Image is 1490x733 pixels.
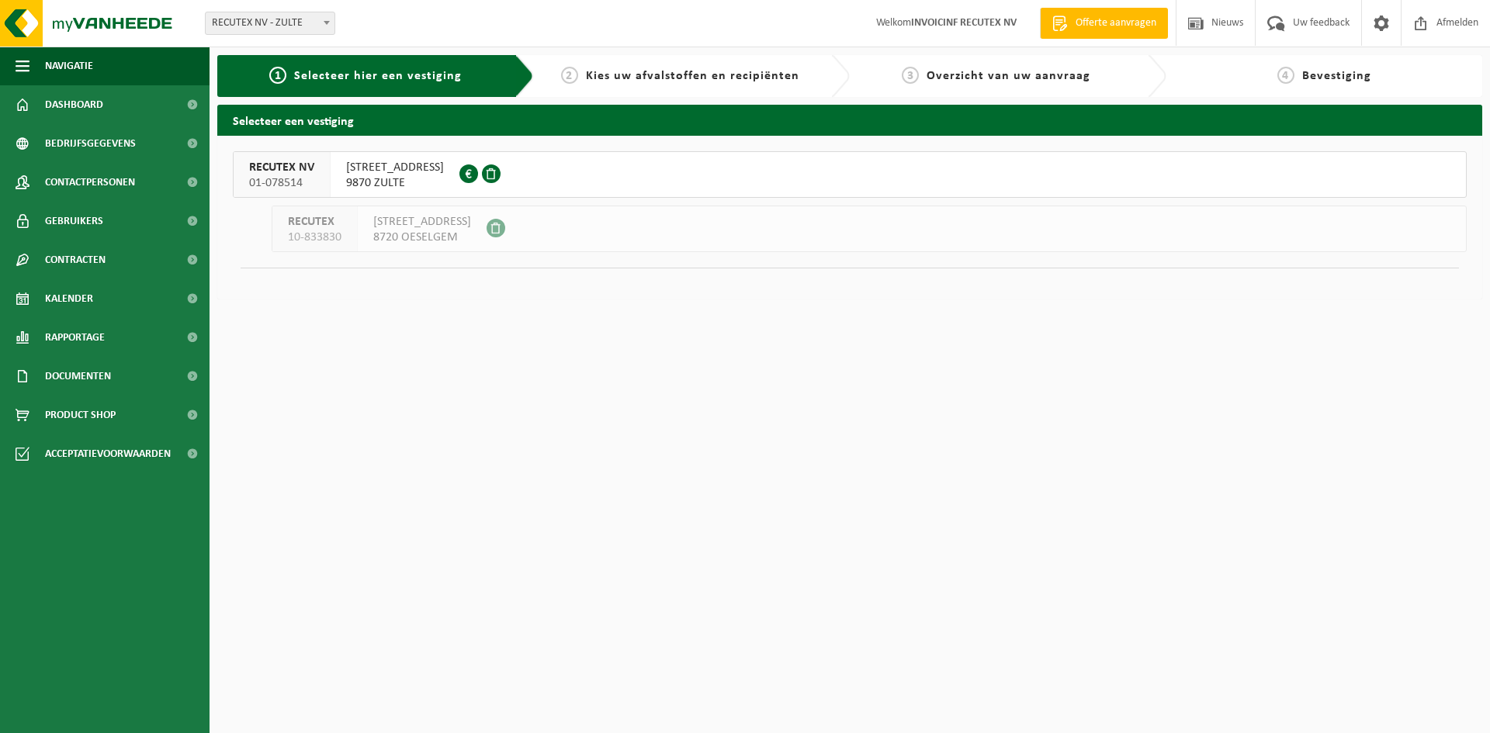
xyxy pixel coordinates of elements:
[45,318,105,357] span: Rapportage
[902,67,919,84] span: 3
[45,434,171,473] span: Acceptatievoorwaarden
[1072,16,1160,31] span: Offerte aanvragen
[45,279,93,318] span: Kalender
[45,124,136,163] span: Bedrijfsgegevens
[45,85,103,124] span: Dashboard
[249,160,314,175] span: RECUTEX NV
[373,214,471,230] span: [STREET_ADDRESS]
[45,357,111,396] span: Documenten
[206,12,334,34] span: RECUTEX NV - ZULTE
[346,175,444,191] span: 9870 ZULTE
[45,163,135,202] span: Contactpersonen
[373,230,471,245] span: 8720 OESELGEM
[45,202,103,240] span: Gebruikers
[911,17,1017,29] strong: INVOICINF RECUTEX NV
[217,105,1482,135] h2: Selecteer een vestiging
[205,12,335,35] span: RECUTEX NV - ZULTE
[1302,70,1371,82] span: Bevestiging
[45,47,93,85] span: Navigatie
[1040,8,1168,39] a: Offerte aanvragen
[249,175,314,191] span: 01-078514
[45,240,106,279] span: Contracten
[294,70,462,82] span: Selecteer hier een vestiging
[288,214,341,230] span: RECUTEX
[561,67,578,84] span: 2
[288,230,341,245] span: 10-833830
[927,70,1090,82] span: Overzicht van uw aanvraag
[45,396,116,434] span: Product Shop
[269,67,286,84] span: 1
[1277,67,1294,84] span: 4
[233,151,1467,198] button: RECUTEX NV 01-078514 [STREET_ADDRESS]9870 ZULTE
[586,70,799,82] span: Kies uw afvalstoffen en recipiënten
[346,160,444,175] span: [STREET_ADDRESS]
